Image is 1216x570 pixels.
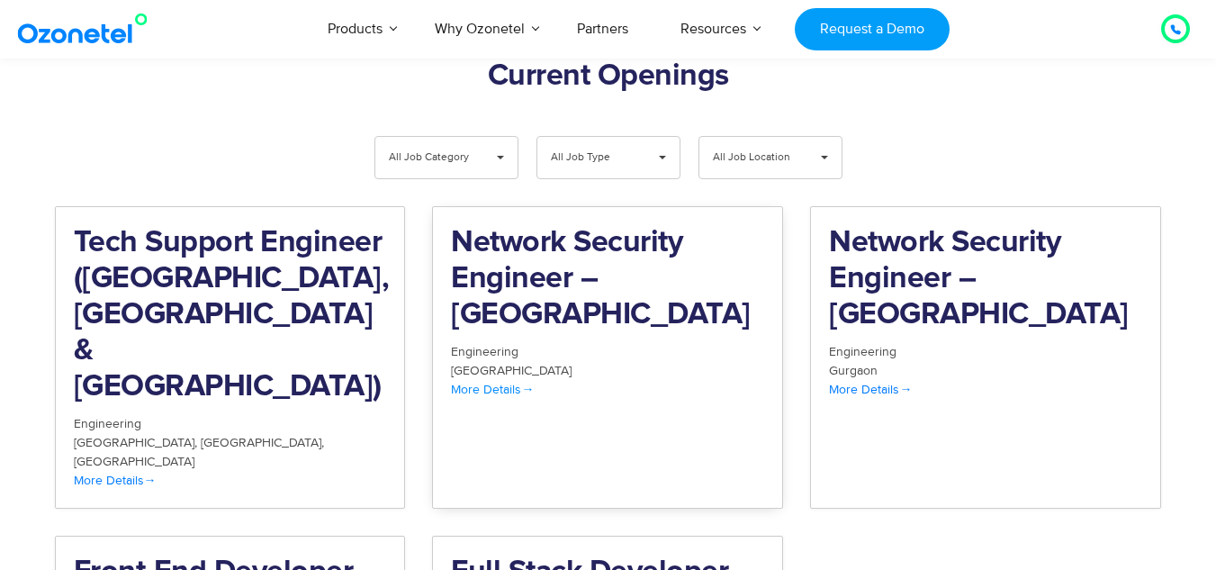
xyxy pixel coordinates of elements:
span: More Details [74,473,157,488]
span: Engineering [74,416,141,431]
span: More Details [451,382,534,397]
span: All Job Category [389,137,474,178]
span: Engineering [829,344,896,359]
span: ▾ [645,137,680,178]
span: All Job Location [713,137,798,178]
span: [GEOGRAPHIC_DATA] [451,363,572,378]
h2: Network Security Engineer – [GEOGRAPHIC_DATA] [451,225,764,333]
h2: Network Security Engineer – [GEOGRAPHIC_DATA] [829,225,1142,333]
h2: Tech Support Engineer ([GEOGRAPHIC_DATA], [GEOGRAPHIC_DATA] & [GEOGRAPHIC_DATA]) [74,225,387,405]
span: More Details [829,382,912,397]
a: Request a Demo [795,8,949,50]
span: Engineering [451,344,518,359]
a: Network Security Engineer – [GEOGRAPHIC_DATA] Engineering [GEOGRAPHIC_DATA] More Details [432,206,783,509]
span: ▾ [483,137,518,178]
span: ▾ [807,137,842,178]
span: [GEOGRAPHIC_DATA] [74,454,194,469]
a: Tech Support Engineer ([GEOGRAPHIC_DATA], [GEOGRAPHIC_DATA] & [GEOGRAPHIC_DATA]) Engineering [GEO... [55,206,406,509]
span: Gurgaon [829,363,878,378]
span: [GEOGRAPHIC_DATA] [74,435,201,450]
span: All Job Type [551,137,636,178]
h2: Current Openings [55,59,1162,95]
span: [GEOGRAPHIC_DATA] [201,435,324,450]
a: Network Security Engineer – [GEOGRAPHIC_DATA] Engineering Gurgaon More Details [810,206,1161,509]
